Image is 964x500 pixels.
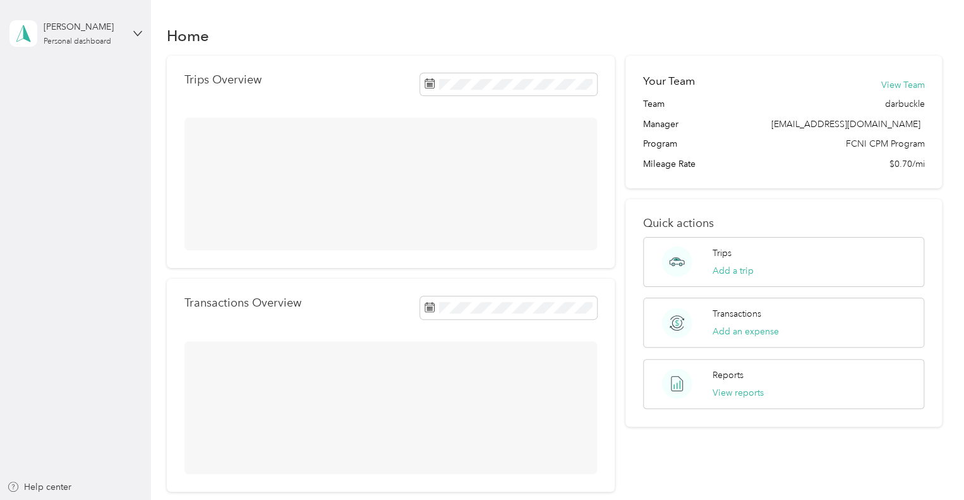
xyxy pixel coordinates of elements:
p: Trips Overview [184,73,262,87]
span: Manager [643,118,678,131]
p: Trips [713,247,732,260]
p: Transactions Overview [184,296,301,310]
span: FCNI CPM Program [845,137,924,150]
span: Team [643,97,665,111]
div: [PERSON_NAME] [44,20,123,34]
span: [EMAIL_ADDRESS][DOMAIN_NAME] [771,119,920,130]
p: Quick actions [643,217,924,230]
span: $0.70/mi [889,157,924,171]
button: Help center [7,480,71,494]
h1: Home [167,29,209,42]
h2: Your Team [643,73,695,89]
div: Personal dashboard [44,38,111,46]
span: Program [643,137,677,150]
button: View Team [881,78,924,92]
button: Add a trip [713,264,754,277]
p: Reports [713,369,744,382]
button: Add an expense [713,325,779,338]
p: Transactions [713,307,761,320]
span: Mileage Rate [643,157,696,171]
iframe: Everlance-gr Chat Button Frame [893,429,964,500]
span: darbuckle [884,97,924,111]
button: View reports [713,386,764,399]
